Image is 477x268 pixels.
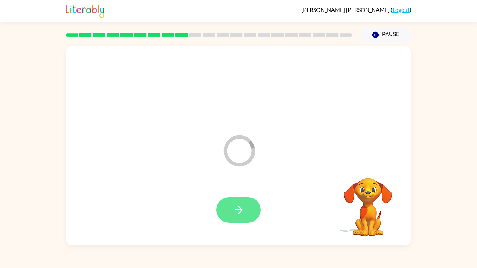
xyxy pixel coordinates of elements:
[361,27,411,43] button: Pause
[392,6,410,13] a: Logout
[301,6,411,13] div: ( )
[333,167,403,237] video: Your browser must support playing .mp4 files to use Literably. Please try using another browser.
[66,3,104,18] img: Literably
[301,6,391,13] span: [PERSON_NAME] [PERSON_NAME]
